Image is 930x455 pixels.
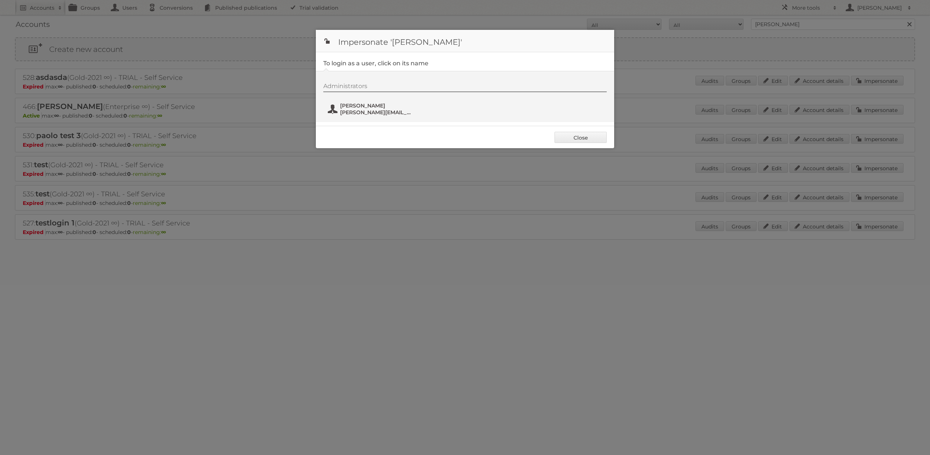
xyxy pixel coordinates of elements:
[316,30,614,52] h1: Impersonate '[PERSON_NAME]'
[340,102,412,109] span: [PERSON_NAME]
[327,102,415,116] button: [PERSON_NAME] [PERSON_NAME][EMAIL_ADDRESS][DOMAIN_NAME]
[323,82,607,92] div: Administrators
[554,132,607,143] a: Close
[323,60,428,67] legend: To login as a user, click on its name
[340,109,412,116] span: [PERSON_NAME][EMAIL_ADDRESS][DOMAIN_NAME]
